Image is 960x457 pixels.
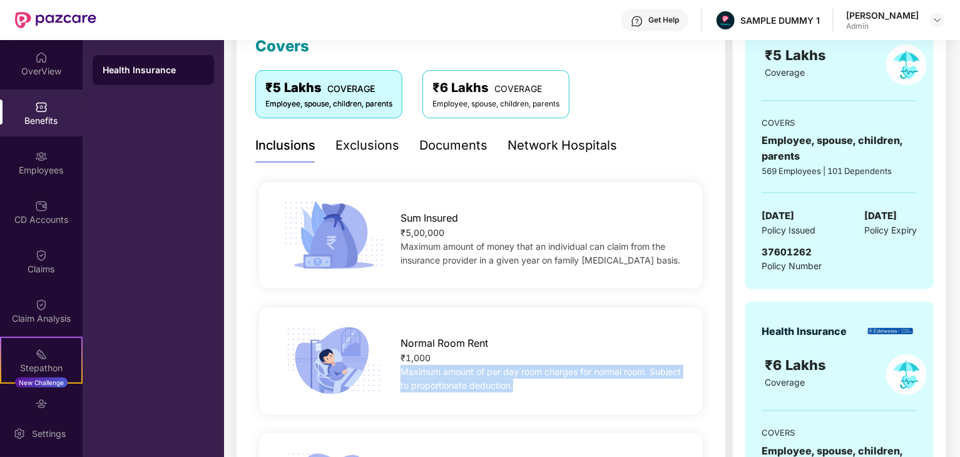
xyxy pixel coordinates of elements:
img: insurerLogo [868,328,912,335]
span: COVERAGE [494,83,542,94]
span: COVERAGE [327,83,375,94]
span: Coverage [765,67,805,78]
span: [DATE] [762,208,794,223]
div: Inclusions [255,136,315,155]
span: Sum Insured [401,210,458,226]
img: policyIcon [886,354,927,395]
span: Policy Expiry [865,223,917,237]
div: Stepathon [1,362,81,374]
img: svg+xml;base64,PHN2ZyBpZD0iQmVuZWZpdHMiIHhtbG5zPSJodHRwOi8vd3d3LnczLm9yZy8yMDAwL3N2ZyIgd2lkdGg9Ij... [35,101,48,113]
img: svg+xml;base64,PHN2ZyB4bWxucz0iaHR0cDovL3d3dy53My5vcmcvMjAwMC9zdmciIHdpZHRoPSIyMSIgaGVpZ2h0PSIyMC... [35,348,48,361]
img: svg+xml;base64,PHN2ZyBpZD0iQ2xhaW0iIHhtbG5zPSJodHRwOi8vd3d3LnczLm9yZy8yMDAwL3N2ZyIgd2lkdGg9IjIwIi... [35,299,48,311]
img: svg+xml;base64,PHN2ZyBpZD0iRHJvcGRvd24tMzJ4MzIiIHhtbG5zPSJodHRwOi8vd3d3LnczLm9yZy8yMDAwL3N2ZyIgd2... [932,15,942,25]
div: ₹5 Lakhs [265,78,392,98]
div: ₹1,000 [401,351,683,365]
span: ₹5 Lakhs [765,47,830,63]
span: Maximum amount of per day room charges for normal room. Subject to proportionate deduction. [401,366,681,391]
div: Health Insurance [103,64,204,76]
span: Coverage [765,377,805,388]
span: Policy Number [762,260,822,271]
div: COVERS [762,116,917,129]
span: Covers [255,37,309,55]
img: svg+xml;base64,PHN2ZyBpZD0iRW5kb3JzZW1lbnRzIiB4bWxucz0iaHR0cDovL3d3dy53My5vcmcvMjAwMC9zdmciIHdpZH... [35,398,48,410]
div: Employee, spouse, children, parents [432,98,559,110]
div: [PERSON_NAME] [846,9,919,21]
div: New Challenge [15,377,68,388]
span: Policy Issued [762,223,815,237]
span: ₹6 Lakhs [765,357,830,373]
div: Documents [419,136,488,155]
img: icon [280,323,388,398]
img: Pazcare_Alternative_logo-01-01.png [717,11,735,29]
div: Exclusions [335,136,399,155]
div: Health Insurance [762,324,847,339]
span: 37601262 [762,246,812,258]
div: ₹6 Lakhs [432,78,559,98]
div: SAMPLE DUMMY 1 [740,14,820,26]
div: ₹5,00,000 [401,226,683,240]
img: svg+xml;base64,PHN2ZyBpZD0iSG9tZSIgeG1sbnM9Imh0dHA6Ly93d3cudzMub3JnLzIwMDAvc3ZnIiB3aWR0aD0iMjAiIG... [35,51,48,64]
div: Get Help [648,15,679,25]
span: Maximum amount of money that an individual can claim from the insurance provider in a given year ... [401,241,680,265]
img: policyIcon [886,44,927,85]
img: icon [280,198,388,273]
span: Normal Room Rent [401,336,488,351]
img: New Pazcare Logo [15,12,96,28]
div: Employee, spouse, children, parents [762,133,917,164]
img: svg+xml;base64,PHN2ZyBpZD0iRW1wbG95ZWVzIiB4bWxucz0iaHR0cDovL3d3dy53My5vcmcvMjAwMC9zdmciIHdpZHRoPS... [35,150,48,163]
div: Network Hospitals [508,136,617,155]
div: Employee, spouse, children, parents [265,98,392,110]
div: Settings [28,428,69,440]
div: Admin [846,21,919,31]
img: svg+xml;base64,PHN2ZyBpZD0iU2V0dGluZy0yMHgyMCIgeG1sbnM9Imh0dHA6Ly93d3cudzMub3JnLzIwMDAvc3ZnIiB3aW... [13,428,26,440]
div: COVERS [762,426,917,439]
div: 569 Employees | 101 Dependents [762,165,917,177]
span: [DATE] [865,208,897,223]
img: svg+xml;base64,PHN2ZyBpZD0iSGVscC0zMngzMiIgeG1sbnM9Imh0dHA6Ly93d3cudzMub3JnLzIwMDAvc3ZnIiB3aWR0aD... [631,15,643,28]
img: svg+xml;base64,PHN2ZyBpZD0iQ2xhaW0iIHhtbG5zPSJodHRwOi8vd3d3LnczLm9yZy8yMDAwL3N2ZyIgd2lkdGg9IjIwIi... [35,249,48,262]
img: svg+xml;base64,PHN2ZyBpZD0iQ0RfQWNjb3VudHMiIGRhdGEtbmFtZT0iQ0QgQWNjb3VudHMiIHhtbG5zPSJodHRwOi8vd3... [35,200,48,212]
